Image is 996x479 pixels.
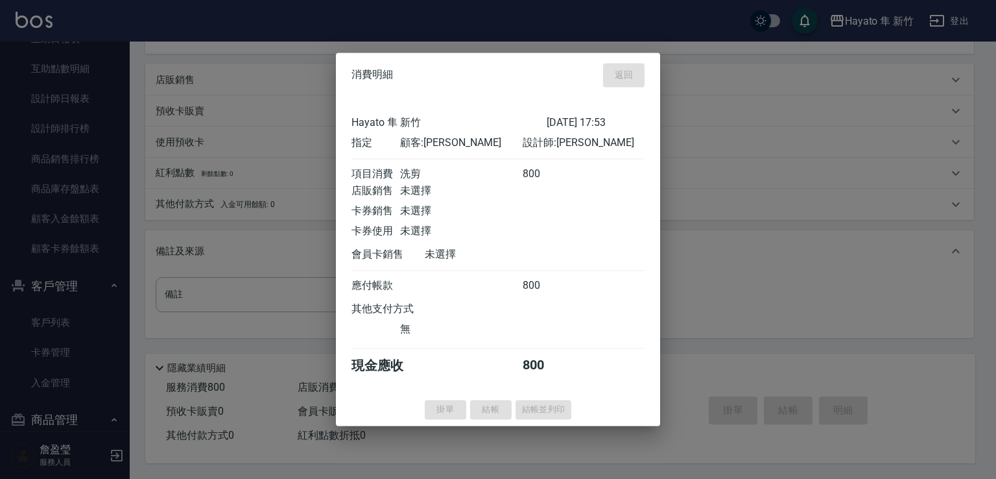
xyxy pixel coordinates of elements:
[351,248,425,262] div: 會員卡銷售
[400,225,522,238] div: 未選擇
[523,279,571,293] div: 800
[400,136,522,150] div: 顧客: [PERSON_NAME]
[547,116,645,130] div: [DATE] 17:53
[400,184,522,198] div: 未選擇
[351,279,400,293] div: 應付帳款
[351,184,400,198] div: 店販銷售
[523,167,571,181] div: 800
[400,204,522,218] div: 未選擇
[351,116,547,130] div: Hayato 隼 新竹
[351,167,400,181] div: 項目消費
[351,69,393,82] span: 消費明細
[400,323,522,336] div: 無
[351,225,400,238] div: 卡券使用
[400,167,522,181] div: 洗剪
[523,136,645,150] div: 設計師: [PERSON_NAME]
[351,204,400,218] div: 卡券銷售
[351,136,400,150] div: 指定
[425,248,547,262] div: 未選擇
[523,357,571,375] div: 800
[351,302,449,316] div: 其他支付方式
[351,357,425,375] div: 現金應收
